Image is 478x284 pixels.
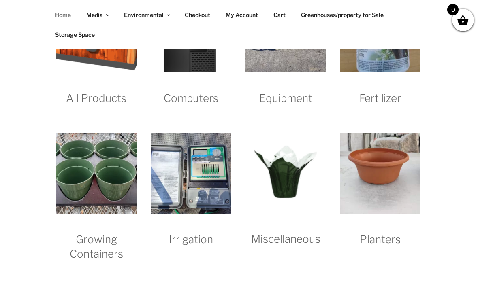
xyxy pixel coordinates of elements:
[151,133,231,214] img: Irrigation
[447,4,459,15] span: 0
[218,5,265,25] a: My Account
[56,208,137,262] a: Visit product category Growing Containers
[245,66,326,106] a: Visit product category Equipment
[245,75,326,106] h2: Equipment
[48,5,78,25] a: Home
[151,208,231,247] a: Visit product category Irrigation
[56,133,137,214] img: Growing Containers
[117,5,176,25] a: Environmental
[151,66,231,106] a: Visit product category Computers
[294,5,391,25] a: Greenhouses/property for Sale
[56,66,137,106] a: Visit product category All Products
[56,216,137,262] h2: Growing Containers
[340,66,420,106] a: Visit product category Fertilizer
[266,5,292,25] a: Cart
[245,207,326,246] a: Visit product category Miscellaneous
[340,133,420,214] img: Planters
[151,75,231,106] h2: Computers
[340,208,420,247] a: Visit product category Planters
[48,5,430,45] nav: Top Menu
[56,75,137,106] h2: All Products
[245,133,326,213] img: Miscellaneous
[177,5,217,25] a: Checkout
[79,5,115,25] a: Media
[151,216,231,247] h2: Irrigation
[48,25,102,45] a: Storage Space
[340,75,420,106] h2: Fertilizer
[340,216,420,247] h2: Planters
[245,216,326,246] h2: Miscellaneous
